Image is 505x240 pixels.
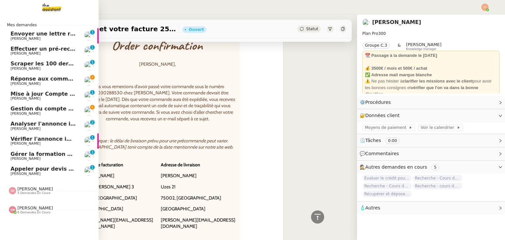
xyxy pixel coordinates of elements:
[413,183,462,189] span: Recherche - cours de piano adulte
[11,36,40,41] span: [PERSON_NAME]
[79,195,154,202] p: 75017, [GEOGRAPHIC_DATA]
[161,217,236,230] p: [PERSON_NAME][EMAIL_ADDRESS][DOMAIN_NAME]
[362,42,390,49] nz-tag: Groupe C.3
[360,99,394,106] span: ⚙️
[84,136,93,146] img: users%2FSADz3OCgrFNaBc1p3ogUv5k479k1%2Favatar%2Fccbff511-0434-4584-b662-693e5a00b7b7
[90,165,95,170] nz-badge-sup: 1
[84,91,93,101] img: users%2F37wbV9IbQuXMU0UH0ngzBXzaEe12%2Favatar%2Fcba66ece-c48a-48c8-9897-a2adc1834457
[11,66,40,71] span: [PERSON_NAME]
[357,147,505,160] div: 💬Commentaires
[79,84,236,122] p: Nous vous remercions d'avoir passé votre commande sous le numéro 2509030288530 chez [PERSON_NAME]...
[79,184,154,190] p: Colonel [PERSON_NAME] 3
[79,173,154,179] p: [PERSON_NAME]
[3,22,41,28] span: Mes demandes
[11,156,40,161] span: [PERSON_NAME]
[365,66,427,71] strong: 💰 3500€ / mois et 500€ / achat
[84,166,93,176] img: users%2FdHO1iM5N2ObAeWsI96eSgBoqS9g1%2Favatar%2Fdownload.png
[365,138,381,143] span: Tâches
[365,113,400,118] span: Données client
[481,4,489,11] img: svg
[90,45,95,50] nz-badge-sup: 1
[11,76,152,82] span: Réponse aux commentaires avec [URL] - [DATE]
[91,150,94,156] p: 1
[84,121,93,131] img: users%2FSADz3OCgrFNaBc1p3ogUv5k479k1%2Favatar%2Fccbff511-0434-4584-b662-693e5a00b7b7
[91,90,94,96] p: 1
[90,30,95,35] nz-badge-sup: 1
[11,31,110,37] span: Envoyer une lettre recommandée
[79,206,154,212] p: [GEOGRAPHIC_DATA]
[360,164,442,170] span: 🕵️
[372,19,421,25] a: [PERSON_NAME]
[11,151,84,157] span: Gérer la formation OPCO
[84,61,93,70] img: users%2F37wbV9IbQuXMU0UH0ngzBXzaEe12%2Favatar%2Fcba66ece-c48a-48c8-9897-a2adc1834457
[365,100,391,105] span: Procédures
[362,31,378,36] span: Plan Pro
[11,60,128,67] span: Scraper les 100 derniers posts LinkedIn
[357,161,505,174] div: 🕵️Autres demandes en cours 5
[91,120,94,126] p: 2
[365,205,380,210] span: Autres
[378,31,386,36] span: 300
[357,109,505,122] div: 🔐Données client
[11,46,139,52] span: Effectuer un pré-recrutement téléphonique
[91,60,94,66] p: 1
[11,111,40,116] span: [PERSON_NAME]
[11,96,40,101] span: [PERSON_NAME]
[365,164,427,170] span: Autres demandes en cours
[11,82,40,86] span: [PERSON_NAME]
[360,112,402,119] span: 🔐
[11,172,40,176] span: [PERSON_NAME]
[11,91,160,97] span: Mise à jour Compte Freezbee - 12 septembre 2025
[362,175,412,181] span: Évaluer le crédit pour coordonner un rendez-vous
[91,45,94,51] p: 1
[91,30,94,36] p: 1
[9,187,16,194] img: svg
[365,124,409,131] span: Moyens de paiement
[17,205,53,210] span: [PERSON_NAME]
[79,61,236,68] p: [PERSON_NAME],
[413,175,462,181] span: Recherche - Cours de tennis
[357,202,505,214] div: 🧴Autres
[84,106,93,115] img: users%2F37wbV9IbQuXMU0UH0ngzBXzaEe12%2Favatar%2Fcba66ece-c48a-48c8-9897-a2adc1834457
[79,217,154,230] p: [PERSON_NAME][EMAIL_ADDRESS][DOMAIN_NAME]
[161,162,200,168] strong: Adresse de livraison
[82,138,233,150] em: Remarque : le délai de livraison prévu pour une précommande peut varier. [GEOGRAPHIC_DATA] tenir ...
[362,191,412,197] span: Récupérer et déposer les factures sur Dext
[402,79,472,84] strong: clarifier les missions avec le client
[84,151,93,160] img: users%2F3XW7N0tEcIOoc8sxKxWqDcFn91D2%2Favatar%2F5653ca14-9fea-463f-a381-ec4f4d723a3b
[84,76,93,85] img: users%2F37wbV9IbQuXMU0UH0ngzBXzaEe12%2Favatar%2Fcba66ece-c48a-48c8-9897-a2adc1834457
[84,31,93,40] img: users%2F3XW7N0tEcIOoc8sxKxWqDcFn91D2%2Favatar%2F5653ca14-9fea-463f-a381-ec4f4d723a3b
[90,90,95,95] nz-badge-sup: 1
[90,60,95,64] nz-badge-sup: 1
[84,46,93,56] img: users%2FdHO1iM5N2ObAeWsI96eSgBoqS9g1%2Favatar%2Fdownload.png
[360,205,380,210] span: 🧴
[17,186,53,191] span: [PERSON_NAME]
[357,134,505,147] div: ⏲️Tâches 0:00
[385,137,399,144] nz-tag: 0:00
[90,150,95,155] nz-badge-sup: 1
[161,184,236,190] p: Uzes 21
[9,206,16,213] img: svg
[11,136,142,142] span: Vérifier l'annonce immobilière sur leboncoin
[161,195,236,202] p: 75002, [GEOGRAPHIC_DATA]
[365,78,497,97] div: ⚠️ Ne pas hésiter à pour avoir les bonnes consignes et
[360,138,405,143] span: ⏲️
[161,206,236,212] p: [GEOGRAPHIC_DATA]
[161,173,236,179] p: [PERSON_NAME]
[17,211,50,214] span: 6 demandes en cours
[91,165,94,171] p: 1
[365,85,478,97] strong: vérifier que l'on va dans la bonne direction
[17,191,50,195] span: 5 demandes en cours
[11,127,40,131] span: [PERSON_NAME]
[362,183,412,189] span: Recherche - Cours de batterie pour enfant
[34,26,177,32] span: Votre commande et votre facture 2509030288530
[189,28,204,32] div: Ouvert
[398,42,401,51] span: &
[406,42,442,47] span: [PERSON_NAME]
[91,135,94,141] p: 1
[365,151,399,156] span: Commentaires
[431,164,439,171] nz-tag: 5
[406,42,442,51] app-user-label: Knowledge manager
[365,72,432,77] strong: ✅ Adresse mail marque blanche
[11,51,40,56] span: [PERSON_NAME]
